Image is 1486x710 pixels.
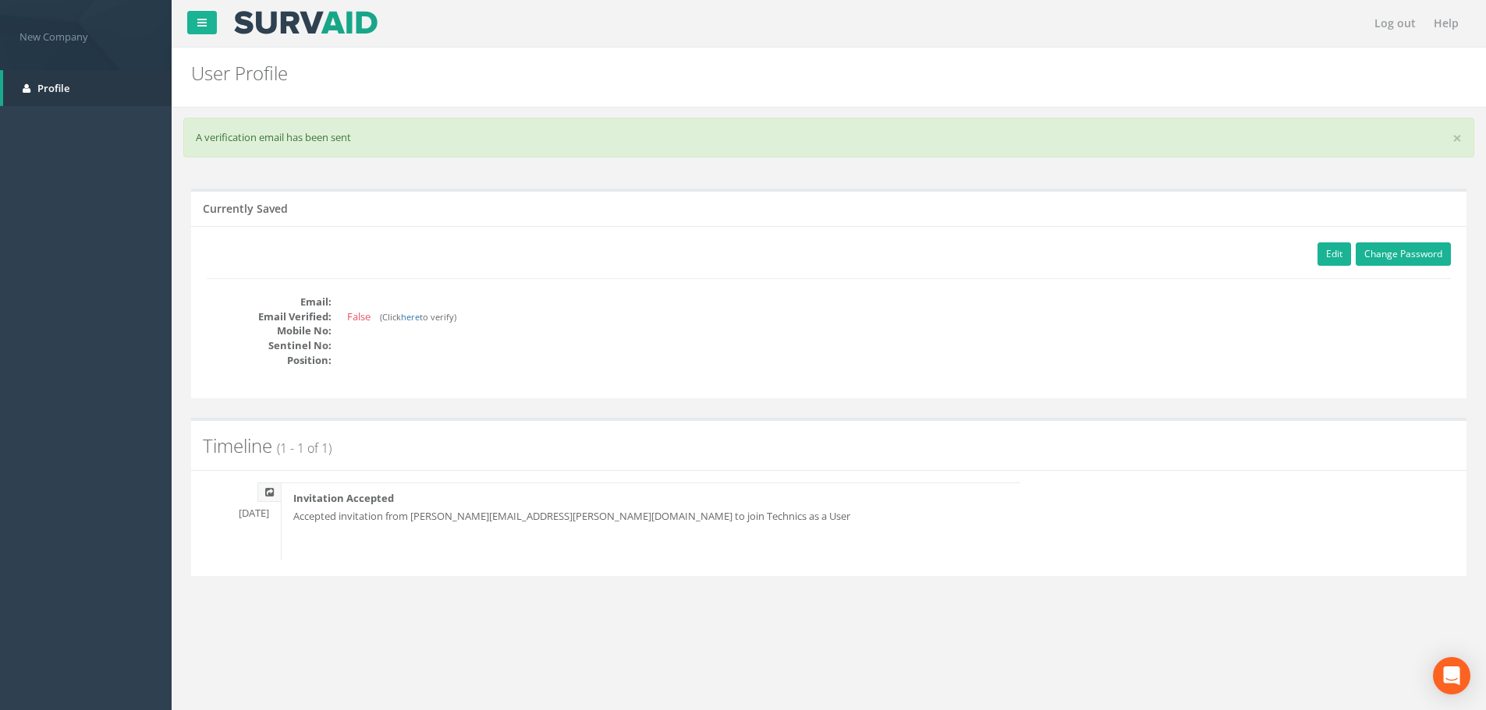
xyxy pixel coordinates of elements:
a: close [1452,130,1462,147]
dt: Sentinel No: [207,338,332,353]
h5: Currently Saved [203,203,288,214]
dt: Mobile No: [207,323,332,338]
dt: Email: [207,295,332,309]
span: New Company [20,30,152,44]
h2: Timeline [203,436,1455,456]
div: A verification email has been sent [183,118,1474,157]
div: Open Intercom Messenger [1433,657,1470,694]
small: (Click to verify) [380,311,456,323]
dt: Position: [207,353,332,368]
a: Change Password [1356,242,1451,266]
a: here [401,311,420,323]
h2: User Profile [191,63,1250,83]
dt: Email Verified: [207,309,332,324]
strong: Invitation Accepted [293,491,394,505]
p: Accepted invitation from [PERSON_NAME][EMAIL_ADDRESS][PERSON_NAME][DOMAIN_NAME] to join Technics ... [293,509,1009,524]
span: Profile [37,81,69,95]
a: New Company [20,26,152,44]
div: [DATE] [195,482,281,521]
a: Profile [3,70,172,107]
a: Edit [1318,242,1351,266]
span: False [347,309,371,323]
span: (1 - 1 of 1) [277,440,332,457]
